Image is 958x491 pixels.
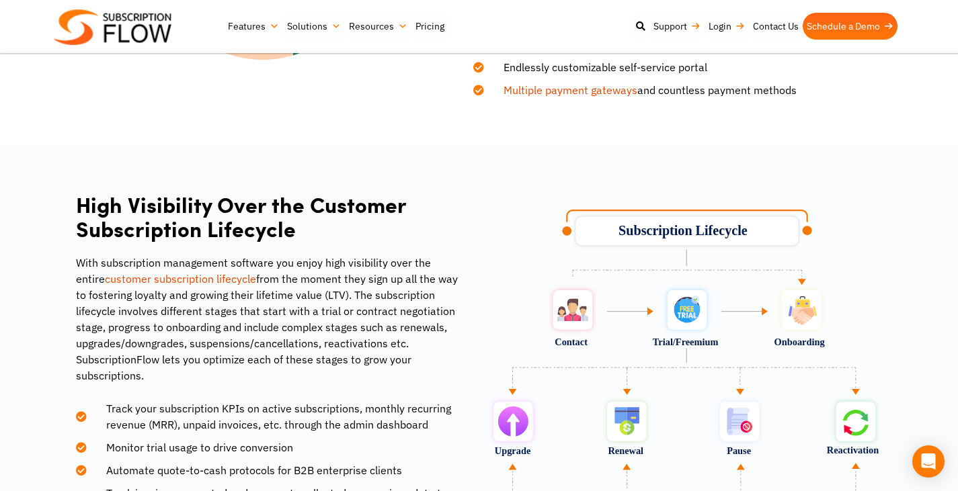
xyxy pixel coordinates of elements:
[283,13,345,40] a: Solutions
[76,255,463,384] p: With subscription management software you enjoy high visibility over the entire from the moment t...
[487,82,797,98] span: and countless payment methods
[224,13,283,40] a: Features
[705,13,749,40] a: Login
[803,13,897,40] a: Schedule a Demo
[487,59,707,75] span: Endlessly customizable self-service portal
[345,13,411,40] a: Resources
[54,9,171,45] img: Subscriptionflow
[912,445,945,478] div: Open Intercom Messenger
[504,83,637,97] a: Multiple payment gateways
[89,400,463,433] span: Track your subscription KPIs on active subscriptions, monthly recurring revenue (MRR), unpaid inv...
[411,13,448,40] a: Pricing
[76,192,463,242] h2: High Visibility Over the Customer Subscription Lifecycle
[89,439,293,455] span: Monitor trial usage to drive conversion
[105,272,256,285] a: customer subscription lifecycle
[89,462,402,478] span: Automate quote-to-cash protocols for B2B enterprise clients
[749,13,803,40] a: Contact Us
[649,13,705,40] a: Support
